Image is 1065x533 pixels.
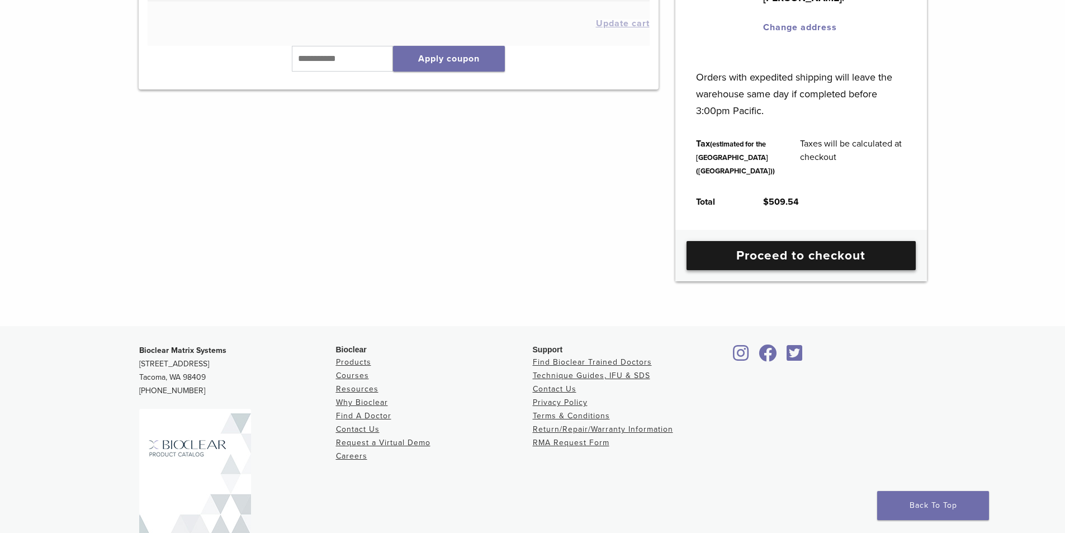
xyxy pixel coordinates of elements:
th: Tax [684,128,788,186]
a: Back To Top [877,491,989,520]
a: Careers [336,451,367,461]
a: Privacy Policy [533,398,588,407]
a: Resources [336,384,378,394]
p: [STREET_ADDRESS] Tacoma, WA 98409 [PHONE_NUMBER] [139,344,336,398]
span: Support [533,345,563,354]
a: Proceed to checkout [687,241,916,270]
p: Orders with expedited shipping will leave the warehouse same day if completed before 3:00pm Pacific. [696,52,906,119]
a: Contact Us [336,424,380,434]
button: Update cart [596,19,650,28]
a: Find Bioclear Trained Doctors [533,357,652,367]
a: Products [336,357,371,367]
a: Terms & Conditions [533,411,610,421]
a: RMA Request Form [533,438,609,447]
th: Total [684,186,751,218]
a: Bioclear [755,351,781,362]
span: Bioclear [336,345,367,354]
a: Change address [763,22,837,33]
a: Why Bioclear [336,398,388,407]
a: Technique Guides, IFU & SDS [533,371,650,380]
small: (estimated for the [GEOGRAPHIC_DATA] ([GEOGRAPHIC_DATA])) [696,140,775,176]
a: Bioclear [730,351,753,362]
a: Courses [336,371,369,380]
a: Bioclear [783,351,807,362]
a: Contact Us [533,384,576,394]
a: Request a Virtual Demo [336,438,430,447]
a: Find A Doctor [336,411,391,421]
span: $ [763,196,769,207]
bdi: 509.54 [763,196,799,207]
button: Apply coupon [393,46,505,72]
strong: Bioclear Matrix Systems [139,346,226,355]
td: Taxes will be calculated at checkout [788,128,919,186]
a: Return/Repair/Warranty Information [533,424,673,434]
